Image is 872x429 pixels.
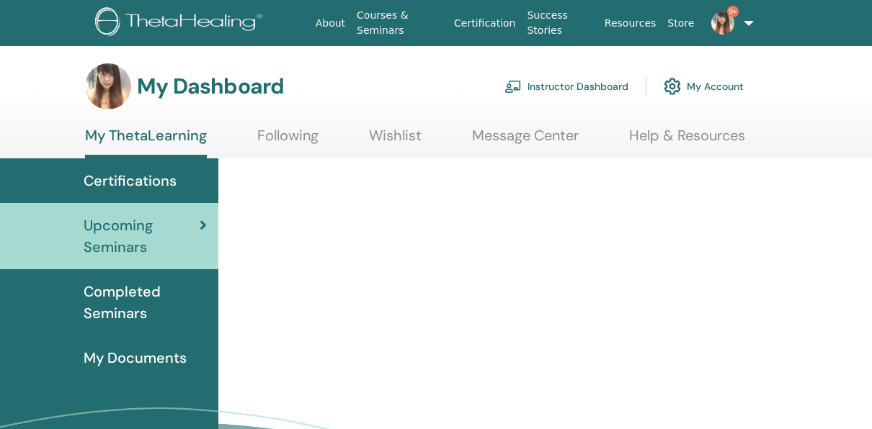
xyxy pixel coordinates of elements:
[85,63,131,109] img: default.png
[351,2,448,44] a: Courses & Seminars
[629,127,745,155] a: Help & Resources
[84,347,187,369] span: My Documents
[472,127,579,155] a: Message Center
[84,170,177,191] span: Certifications
[664,74,681,99] img: cog.svg
[504,71,628,102] a: Instructor Dashboard
[664,71,744,102] a: My Account
[257,127,319,155] a: Following
[95,7,267,40] img: logo.png
[84,214,200,258] span: Upcoming Seminars
[662,10,700,37] a: Store
[711,12,734,35] img: default.png
[521,2,598,44] a: Success Stories
[504,80,522,93] img: chalkboard-teacher.svg
[727,6,739,17] span: 9+
[599,10,662,37] a: Resources
[448,10,521,37] a: Certification
[137,73,284,99] h3: My Dashboard
[369,127,422,155] a: Wishlist
[310,10,351,37] a: About
[84,281,207,324] span: Completed Seminars
[85,127,207,158] a: My ThetaLearning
